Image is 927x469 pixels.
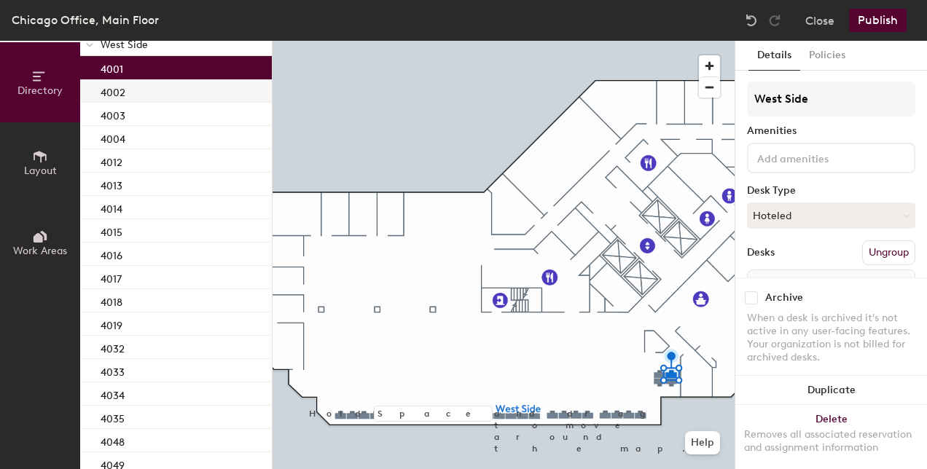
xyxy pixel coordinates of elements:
span: Layout [24,165,57,177]
img: Redo [767,13,782,28]
span: Work Areas [13,245,67,257]
p: 4014 [101,199,122,216]
button: Details [748,41,800,71]
p: 4018 [101,292,122,309]
div: Chicago Office, Main Floor [12,11,159,29]
div: Removes all associated reservation and assignment information [744,428,918,454]
p: 4015 [101,222,122,239]
img: Undo [744,13,759,28]
p: 4033 [101,362,125,379]
button: Ungroup [862,240,915,265]
p: 4034 [101,385,125,402]
span: Directory [17,84,63,97]
button: DeleteRemoves all associated reservation and assignment information [735,405,927,469]
span: Name [751,272,795,298]
button: Duplicate [735,376,927,405]
div: When a desk is archived it's not active in any user-facing features. Your organization is not bil... [747,312,915,364]
p: 4012 [101,152,122,169]
div: Archive [765,292,803,304]
p: 4019 [101,315,122,332]
p: 4004 [101,129,125,146]
p: 4002 [101,82,125,99]
p: 4035 [101,409,125,425]
div: Desk Type [747,185,915,197]
input: Add amenities [754,149,885,166]
p: 4003 [101,106,125,122]
button: Policies [800,41,854,71]
p: 4001 [101,59,123,76]
p: 4016 [101,245,122,262]
p: 4013 [101,176,122,192]
div: Amenities [747,125,915,137]
p: 4048 [101,432,125,449]
span: West Side [101,39,148,51]
button: Hoteled [747,202,915,229]
button: Close [805,9,834,32]
button: Help [685,431,720,454]
p: 4032 [101,339,125,355]
p: 4017 [101,269,122,285]
button: Publish [849,9,907,32]
div: Desks [747,247,775,259]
